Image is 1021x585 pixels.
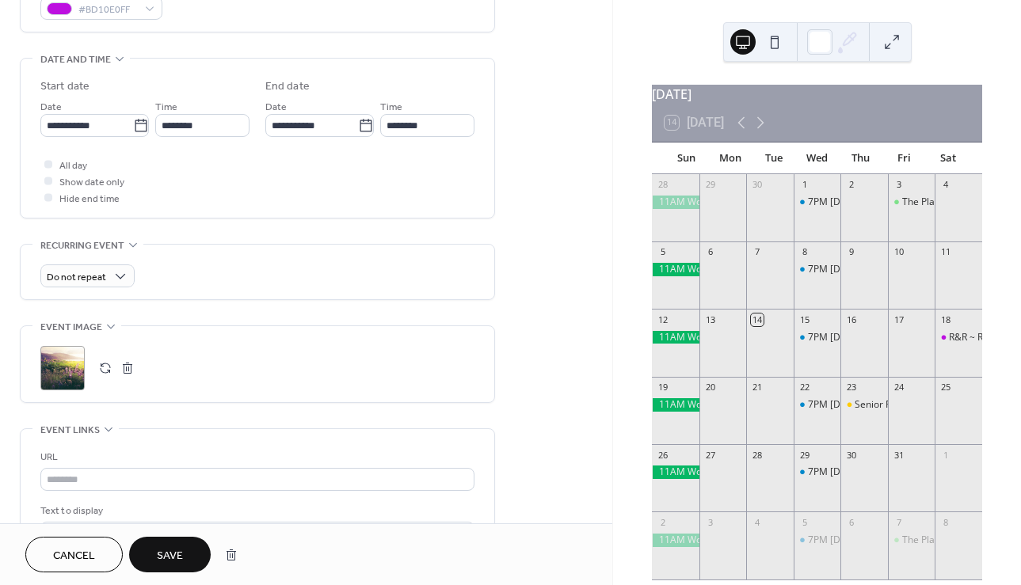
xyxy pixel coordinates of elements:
[845,449,857,461] div: 30
[751,516,763,528] div: 4
[40,449,471,465] div: URL
[845,246,857,258] div: 9
[798,246,810,258] div: 8
[53,548,95,564] span: Cancel
[794,263,841,276] div: 7PM Bible Study
[25,537,123,572] button: Cancel
[657,449,669,461] div: 26
[902,196,1016,209] div: The Place Hangout 5-7PM
[40,78,90,95] div: Start date
[888,196,935,209] div: The Place Hangout 5-7PM
[704,179,716,191] div: 29
[47,268,106,287] span: Do not repeat
[845,179,857,191] div: 2
[794,465,841,479] div: 7PM Bible Study
[657,246,669,258] div: 5
[40,422,100,439] span: Event links
[751,449,763,461] div: 28
[652,534,699,547] div: 11AM Worship Service
[798,449,810,461] div: 29
[40,99,62,116] span: Date
[657,313,669,325] div: 12
[845,313,857,325] div: 16
[40,346,85,390] div: ;
[808,398,962,412] div: 7PM [DEMOGRAPHIC_DATA] Study
[882,142,926,174] div: Fri
[794,331,841,344] div: 7PM Bible Study
[652,331,699,344] div: 11AM Worship Service
[893,313,905,325] div: 17
[265,99,287,116] span: Date
[652,196,699,209] div: 11AM Worship Service
[59,191,120,207] span: Hide end time
[751,382,763,393] div: 21
[795,142,839,174] div: Wed
[808,331,962,344] div: 7PM [DEMOGRAPHIC_DATA] Study
[40,51,111,68] span: Date and time
[157,548,183,564] span: Save
[704,246,716,258] div: 6
[798,516,810,528] div: 5
[129,537,211,572] button: Save
[59,158,87,174] span: All day
[798,313,810,325] div: 15
[657,516,669,528] div: 2
[939,516,951,528] div: 8
[657,179,669,191] div: 28
[652,263,699,276] div: 11AM Worship Service
[893,516,905,528] div: 7
[902,534,1016,547] div: The Place Hangout 5-7PM
[652,398,699,412] div: 11AM Worship Service
[839,142,882,174] div: Thu
[59,174,124,191] span: Show date only
[798,382,810,393] div: 22
[926,142,970,174] div: Sat
[939,246,951,258] div: 11
[893,449,905,461] div: 31
[845,382,857,393] div: 23
[888,534,935,547] div: The Place Hangout 5-7PM
[40,319,102,336] span: Event image
[155,99,177,116] span: Time
[794,398,841,412] div: 7PM Bible Study
[40,237,124,254] span: Recurring event
[652,465,699,479] div: 11AM Worship Service
[657,382,669,393] div: 19
[939,179,951,191] div: 4
[798,179,810,191] div: 1
[840,398,888,412] div: Senior Fellowship Hour & Birthday Celebrations!
[845,516,857,528] div: 6
[939,313,951,325] div: 18
[794,196,841,209] div: 7PM Bible Study
[704,449,716,461] div: 27
[808,465,962,479] div: 7PM [DEMOGRAPHIC_DATA] Study
[652,85,982,104] div: [DATE]
[380,99,402,116] span: Time
[893,246,905,258] div: 10
[704,313,716,325] div: 13
[893,179,905,191] div: 3
[893,382,905,393] div: 24
[794,534,841,547] div: 7PM Bible Study
[935,331,982,344] div: R&R ~ Renew and Refresh Your Spirit
[708,142,752,174] div: Mon
[751,246,763,258] div: 7
[808,534,962,547] div: 7PM [DEMOGRAPHIC_DATA] Study
[752,142,795,174] div: Tue
[808,263,962,276] div: 7PM [DEMOGRAPHIC_DATA] Study
[751,313,763,325] div: 14
[704,516,716,528] div: 3
[939,449,951,461] div: 1
[808,196,962,209] div: 7PM [DEMOGRAPHIC_DATA] Study
[704,382,716,393] div: 20
[265,78,310,95] div: End date
[665,142,708,174] div: Sun
[939,382,951,393] div: 25
[78,2,137,18] span: #BD10E0FF
[40,503,471,519] div: Text to display
[751,179,763,191] div: 30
